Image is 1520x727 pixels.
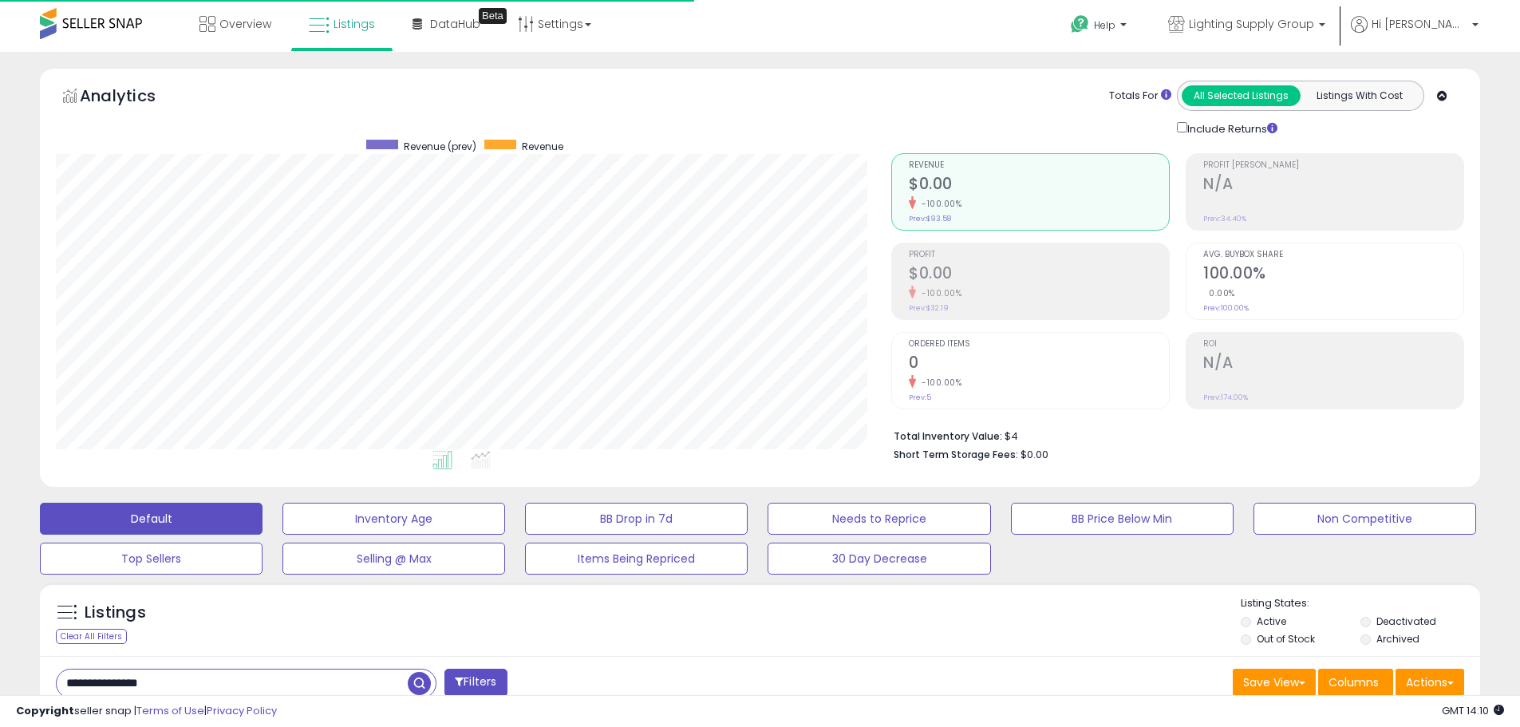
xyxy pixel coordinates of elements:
[1203,393,1248,402] small: Prev: 174.00%
[1094,18,1115,32] span: Help
[1376,632,1419,646] label: Archived
[1300,85,1419,106] button: Listings With Cost
[1329,674,1379,690] span: Columns
[136,703,204,718] a: Terms of Use
[916,287,961,299] small: -100.00%
[1182,85,1301,106] button: All Selected Listings
[1203,340,1463,349] span: ROI
[282,503,505,535] button: Inventory Age
[282,543,505,575] button: Selling @ Max
[430,16,480,32] span: DataHub
[909,340,1169,349] span: Ordered Items
[40,503,263,535] button: Default
[1021,447,1048,462] span: $0.00
[479,8,507,24] div: Tooltip anchor
[1241,596,1480,611] p: Listing States:
[909,354,1169,375] h2: 0
[916,198,961,210] small: -100.00%
[909,175,1169,196] h2: $0.00
[1351,16,1479,52] a: Hi [PERSON_NAME]
[1203,214,1246,223] small: Prev: 34.40%
[1233,669,1316,696] button: Save View
[1189,16,1314,32] span: Lighting Supply Group
[1011,503,1234,535] button: BB Price Below Min
[916,377,961,389] small: -100.00%
[444,669,507,697] button: Filters
[1070,14,1090,34] i: Get Help
[1257,632,1315,646] label: Out of Stock
[909,251,1169,259] span: Profit
[85,602,146,624] h5: Listings
[1442,703,1504,718] span: 2025-09-16 14:10 GMT
[1203,251,1463,259] span: Avg. Buybox Share
[894,429,1002,443] b: Total Inventory Value:
[1254,503,1476,535] button: Non Competitive
[768,543,990,575] button: 30 Day Decrease
[1203,175,1463,196] h2: N/A
[1203,287,1235,299] small: 0.00%
[334,16,375,32] span: Listings
[1058,2,1143,52] a: Help
[1203,303,1249,313] small: Prev: 100.00%
[909,214,951,223] small: Prev: $93.58
[909,161,1169,170] span: Revenue
[522,140,563,153] span: Revenue
[404,140,476,153] span: Revenue (prev)
[1165,119,1297,137] div: Include Returns
[909,303,949,313] small: Prev: $32.19
[1203,161,1463,170] span: Profit [PERSON_NAME]
[219,16,271,32] span: Overview
[1376,614,1436,628] label: Deactivated
[56,629,127,644] div: Clear All Filters
[1257,614,1286,628] label: Active
[1372,16,1467,32] span: Hi [PERSON_NAME]
[1203,264,1463,286] h2: 100.00%
[909,264,1169,286] h2: $0.00
[768,503,990,535] button: Needs to Reprice
[894,425,1452,444] li: $4
[16,704,277,719] div: seller snap | |
[909,393,931,402] small: Prev: 5
[1109,89,1171,104] div: Totals For
[80,85,187,111] h5: Analytics
[525,543,748,575] button: Items Being Repriced
[40,543,263,575] button: Top Sellers
[1318,669,1393,696] button: Columns
[207,703,277,718] a: Privacy Policy
[525,503,748,535] button: BB Drop in 7d
[1396,669,1464,696] button: Actions
[1203,354,1463,375] h2: N/A
[894,448,1018,461] b: Short Term Storage Fees:
[16,703,74,718] strong: Copyright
